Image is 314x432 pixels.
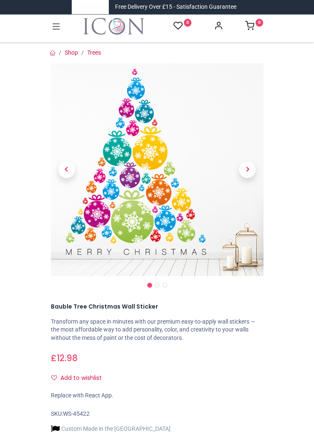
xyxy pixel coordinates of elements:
a: Shop [65,49,78,56]
a: Previous [51,95,83,244]
span: Previous [58,161,75,178]
a: 0 [245,23,264,30]
span: WS-45422 [63,410,90,417]
sup: 0 [184,19,192,27]
span: Next [239,161,256,178]
span: £ [51,352,78,364]
a: Trees [87,49,101,56]
span: 12.98 [57,352,78,364]
div: Free Delivery Over £15 - Satisfaction Guarantee [115,3,236,11]
img: Icon Wall Stickers [83,18,144,35]
a: Next [231,95,264,244]
a: Logo of Icon Wall Stickers [83,18,144,35]
p: Transform any space in minutes with our premium easy-to-apply wall stickers — the most affordable... [51,318,264,342]
a: 0 [173,21,192,31]
h1: Bauble Tree Christmas Wall Sticker [51,303,264,311]
button: Add to wishlistAdd to wishlist [51,371,109,385]
a: Trustpilot [78,3,103,11]
i: Add to wishlist [51,375,57,381]
a: Account Info [214,23,223,30]
img: Bauble Tree Christmas Wall Sticker [51,63,264,276]
sup: 0 [256,19,264,27]
div: SKU: [51,410,264,418]
div: Replace with React App. [51,392,264,400]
